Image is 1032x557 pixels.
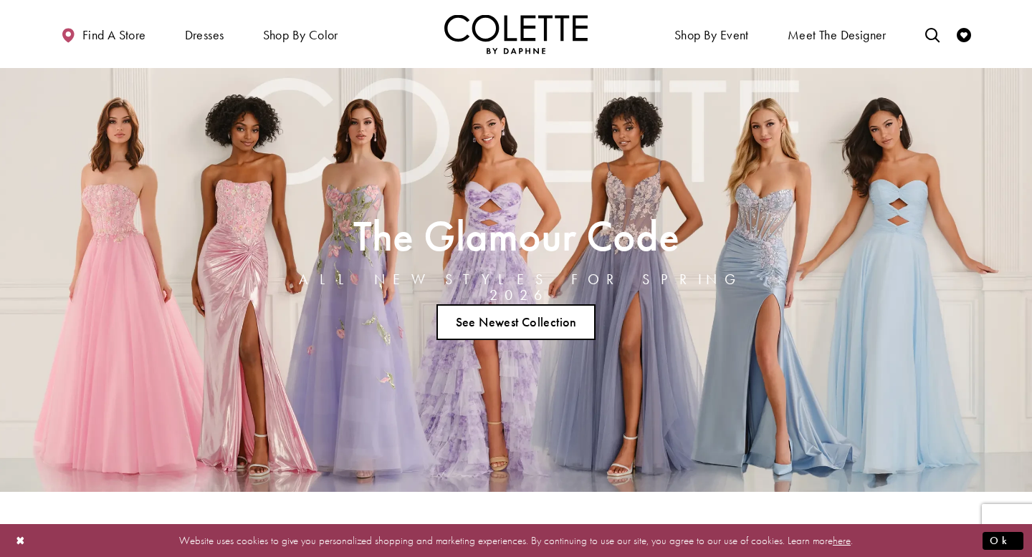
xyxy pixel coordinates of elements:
a: here [833,533,851,547]
span: Dresses [181,14,228,54]
button: Submit Dialog [983,531,1023,549]
span: Shop by color [263,28,338,42]
p: Website uses cookies to give you personalized shopping and marketing experiences. By continuing t... [103,531,929,550]
a: See Newest Collection The Glamour Code ALL NEW STYLES FOR SPRING 2026 [436,304,596,340]
a: Check Wishlist [953,14,975,54]
img: Colette by Daphne [444,14,588,54]
ul: Slider Links [277,299,755,346]
span: Shop By Event [674,28,749,42]
a: Visit Home Page [444,14,588,54]
span: Shop By Event [671,14,752,54]
h2: The Glamour Code [282,216,750,256]
span: Find a store [82,28,146,42]
a: Find a store [57,14,149,54]
span: Dresses [185,28,224,42]
span: Shop by color [259,14,342,54]
a: Toggle search [922,14,943,54]
span: Meet the designer [788,28,887,42]
h4: ALL NEW STYLES FOR SPRING 2026 [282,271,750,303]
a: Meet the designer [784,14,890,54]
button: Close Dialog [9,528,33,553]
